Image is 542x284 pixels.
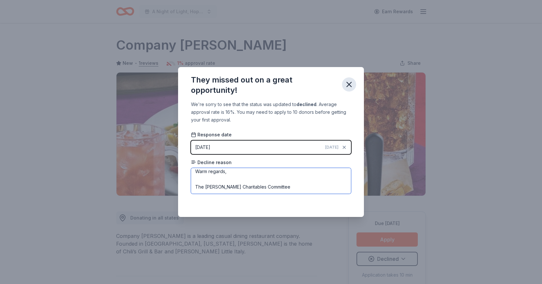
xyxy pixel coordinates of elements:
[191,75,337,95] div: They missed out on a great opportunity!
[191,141,351,154] button: [DATE][DATE]
[191,168,351,194] textarea: Dear [PERSON_NAME], We hope this message finds you well. This year, we've been truly inspired by ...
[296,102,316,107] b: declined
[191,159,232,166] span: Decline reason
[191,132,232,138] span: Response date
[195,143,210,151] div: [DATE]
[325,145,338,150] span: [DATE]
[191,101,351,124] div: We're sorry to see that the status was updated to . Average approval rate is 16%. You may need to...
